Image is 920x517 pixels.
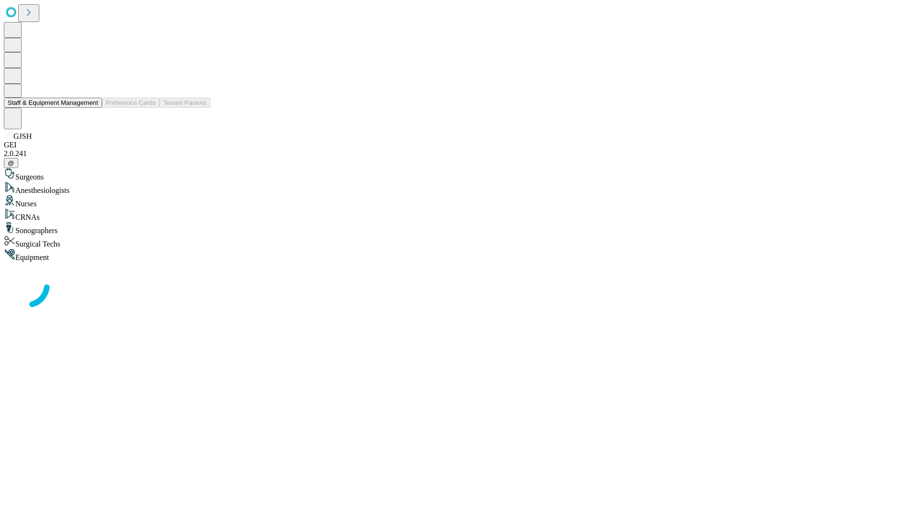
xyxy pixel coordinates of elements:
[4,168,916,181] div: Surgeons
[4,248,916,262] div: Equipment
[4,158,18,168] button: @
[4,208,916,222] div: CRNAs
[160,98,210,108] button: Tenant Params
[4,98,102,108] button: Staff & Equipment Management
[4,149,916,158] div: 2.0.241
[4,235,916,248] div: Surgical Techs
[4,222,916,235] div: Sonographers
[4,141,916,149] div: GEI
[4,181,916,195] div: Anesthesiologists
[13,132,32,140] span: GJSH
[102,98,160,108] button: Preference Cards
[4,195,916,208] div: Nurses
[8,159,14,167] span: @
